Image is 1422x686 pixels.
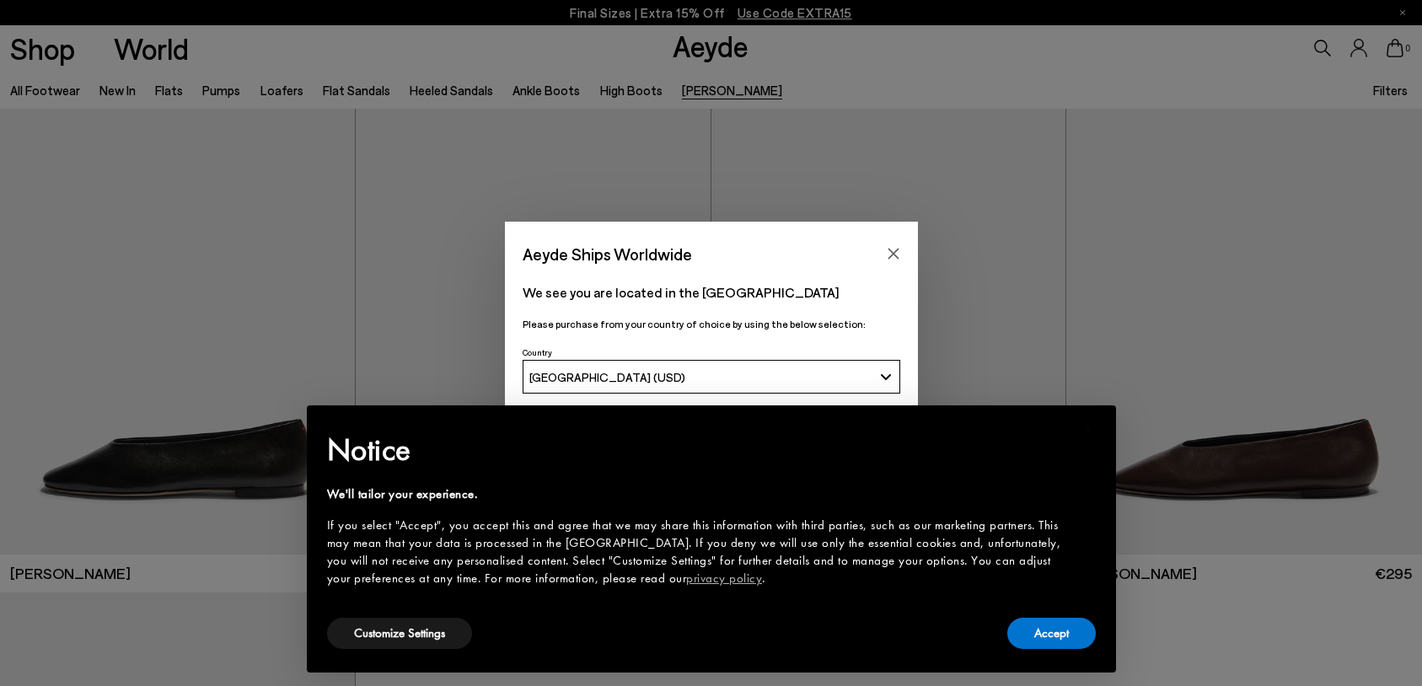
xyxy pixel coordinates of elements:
[327,428,1069,472] h2: Notice
[1007,618,1096,649] button: Accept
[523,347,552,357] span: Country
[523,316,900,332] p: Please purchase from your country of choice by using the below selection:
[327,618,472,649] button: Customize Settings
[686,570,762,587] a: privacy policy
[1083,417,1094,443] span: ×
[327,485,1069,503] div: We'll tailor your experience.
[529,370,685,384] span: [GEOGRAPHIC_DATA] (USD)
[1069,410,1109,451] button: Close this notice
[327,517,1069,587] div: If you select "Accept", you accept this and agree that we may share this information with third p...
[523,282,900,303] p: We see you are located in the [GEOGRAPHIC_DATA]
[523,239,692,269] span: Aeyde Ships Worldwide
[881,241,906,266] button: Close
